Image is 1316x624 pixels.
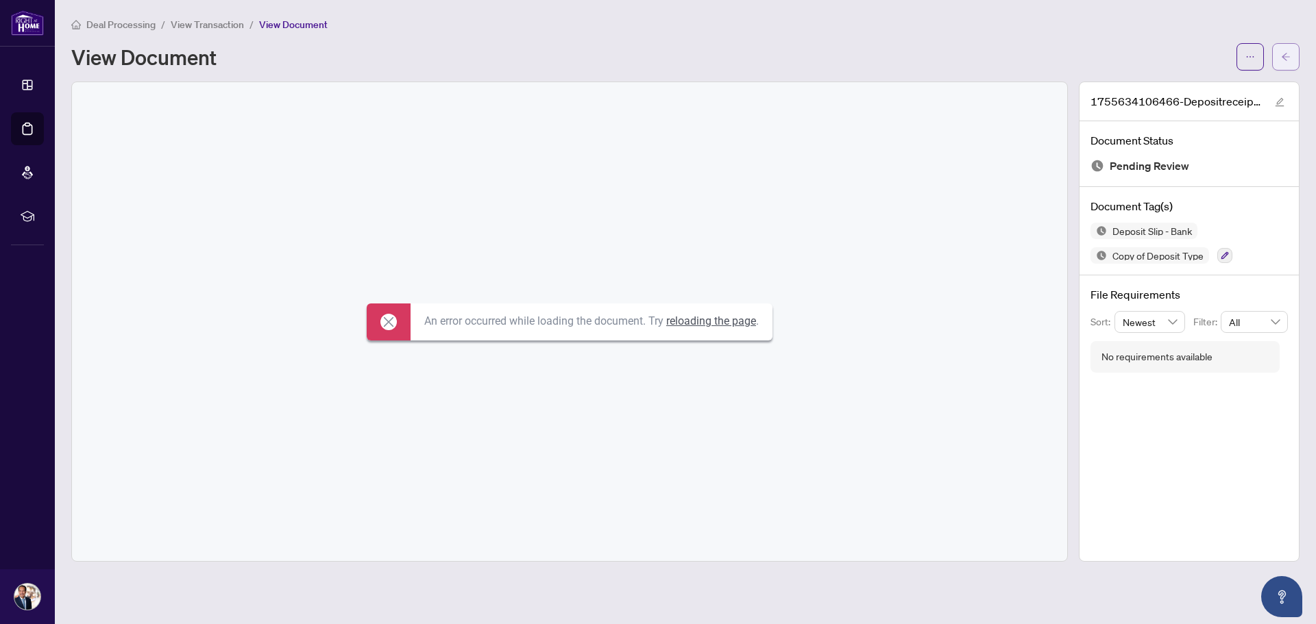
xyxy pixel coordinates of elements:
[1193,314,1221,329] p: Filter:
[1090,247,1107,264] img: Status Icon
[1275,97,1284,107] span: edit
[249,16,254,32] li: /
[71,46,217,68] h1: View Document
[1090,93,1262,110] span: 1755634106466-Depositreceiptfor95Penny.pdf
[1090,314,1114,329] p: Sort:
[1090,159,1104,173] img: Document Status
[1110,157,1189,175] span: Pending Review
[1281,52,1291,62] span: arrow-left
[1245,52,1255,62] span: ellipsis
[1107,251,1209,260] span: Copy of Deposit Type
[1107,226,1197,236] span: Deposit Slip - Bank
[161,16,165,32] li: /
[1090,286,1288,303] h4: File Requirements
[171,18,244,31] span: View Transaction
[1090,132,1288,149] h4: Document Status
[1090,223,1107,239] img: Status Icon
[1229,312,1280,332] span: All
[1090,198,1288,214] h4: Document Tag(s)
[71,20,81,29] span: home
[1261,576,1302,617] button: Open asap
[14,584,40,610] img: Profile Icon
[1101,349,1213,364] div: No requirements available
[11,10,44,36] img: logo
[1123,312,1178,332] span: Newest
[259,18,328,31] span: View Document
[86,18,156,31] span: Deal Processing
